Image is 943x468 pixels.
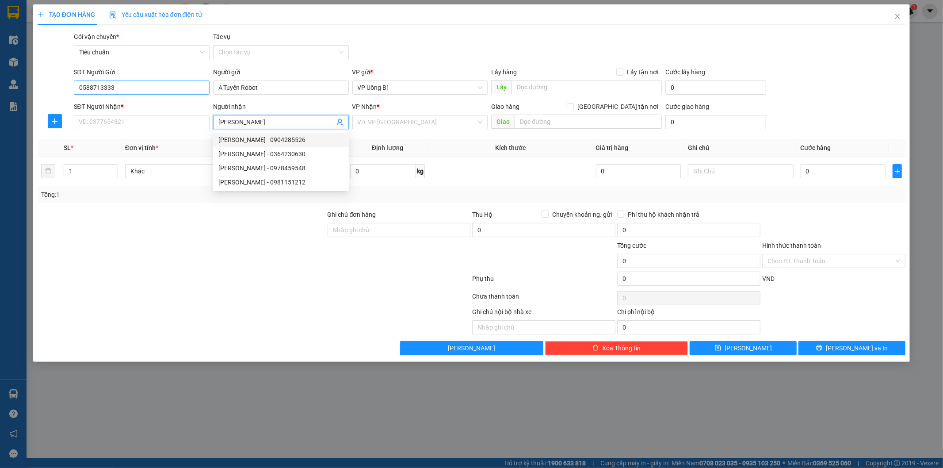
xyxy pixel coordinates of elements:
button: printer[PERSON_NAME] và In [798,341,905,355]
span: Thu Hộ [472,211,492,218]
div: Chưa thanh toán [472,292,617,307]
span: Tiêu chuẩn [79,46,204,59]
input: Ghi Chú [688,164,794,178]
span: TẠO ĐƠN HÀNG [38,11,95,18]
span: Đơn vị tính [125,144,158,151]
span: delete [592,345,599,352]
div: VP gửi [352,67,488,77]
label: Tác vụ [213,33,231,40]
div: Đỗ Thu - 0364230630 [213,147,349,161]
span: Chuyển khoản ng. gửi [549,210,615,219]
div: Người nhận [213,102,349,111]
div: [PERSON_NAME] - 0904285526 [218,135,344,145]
button: [PERSON_NAME] [400,341,543,355]
input: Dọc đường [515,115,662,129]
span: Tổng cước [617,242,646,249]
div: Đỗ Thuận - 0981151212 [213,175,349,189]
div: Người gửi [213,67,349,77]
span: plus [48,118,61,125]
span: Xóa Thông tin [602,343,641,353]
span: kg [416,164,425,178]
span: [PERSON_NAME] [448,343,495,353]
label: Cước giao hàng [665,103,709,110]
span: [PERSON_NAME] và In [826,343,888,353]
span: plus [38,12,44,18]
span: Giá trị hàng [596,144,629,151]
button: plus [48,114,62,128]
div: [PERSON_NAME] - 0364230630 [218,149,344,159]
span: Lấy hàng [491,69,517,76]
label: Hình thức thanh toán [762,242,821,249]
img: icon [109,12,116,19]
input: Cước lấy hàng [665,81,766,95]
span: user-add [336,119,344,126]
div: Đỗ Thu Hà - 0904285526 [213,133,349,147]
span: Giao [491,115,515,129]
label: Cước lấy hàng [665,69,705,76]
span: VP Uông Bí [358,81,483,94]
span: plus [893,168,902,175]
button: save[PERSON_NAME] [690,341,797,355]
div: [PERSON_NAME] - 0978459548 [218,163,344,173]
span: Giao hàng [491,103,519,110]
button: delete [41,164,55,178]
span: [GEOGRAPHIC_DATA] tận nơi [574,102,662,111]
button: deleteXóa Thông tin [545,341,688,355]
div: SĐT Người Gửi [74,67,210,77]
input: Nhập ghi chú [472,320,615,334]
span: Yêu cầu xuất hóa đơn điện tử [109,11,202,18]
input: 0 [596,164,681,178]
th: Ghi chú [684,139,797,157]
button: plus [893,164,902,178]
span: [PERSON_NAME] [725,343,772,353]
div: SĐT Người Nhận [74,102,210,111]
span: SL [64,144,71,151]
span: VND [762,275,775,282]
span: close [894,13,901,20]
div: Chi phí nội bộ [617,307,760,320]
span: Cước hàng [801,144,831,151]
span: Định lượng [372,144,403,151]
span: save [715,345,721,352]
button: Close [885,4,910,29]
span: Gói vận chuyển [74,33,119,40]
div: Ghi chú nội bộ nhà xe [472,307,615,320]
span: Lấy [491,80,512,94]
span: Phí thu hộ khách nhận trả [624,210,703,219]
span: VP Nhận [352,103,377,110]
span: Lấy tận nơi [623,67,662,77]
label: Ghi chú đơn hàng [328,211,376,218]
input: Cước giao hàng [665,115,766,129]
input: Ghi chú đơn hàng [328,223,471,237]
span: Kích thước [495,144,526,151]
span: Khác [130,165,225,178]
div: Phụ thu [472,274,617,289]
span: printer [816,345,822,352]
div: [PERSON_NAME] - 0981151212 [218,177,344,187]
div: Tổng: 1 [41,190,364,199]
div: Đỗ Thu Huyền - 0978459548 [213,161,349,175]
input: Dọc đường [512,80,662,94]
